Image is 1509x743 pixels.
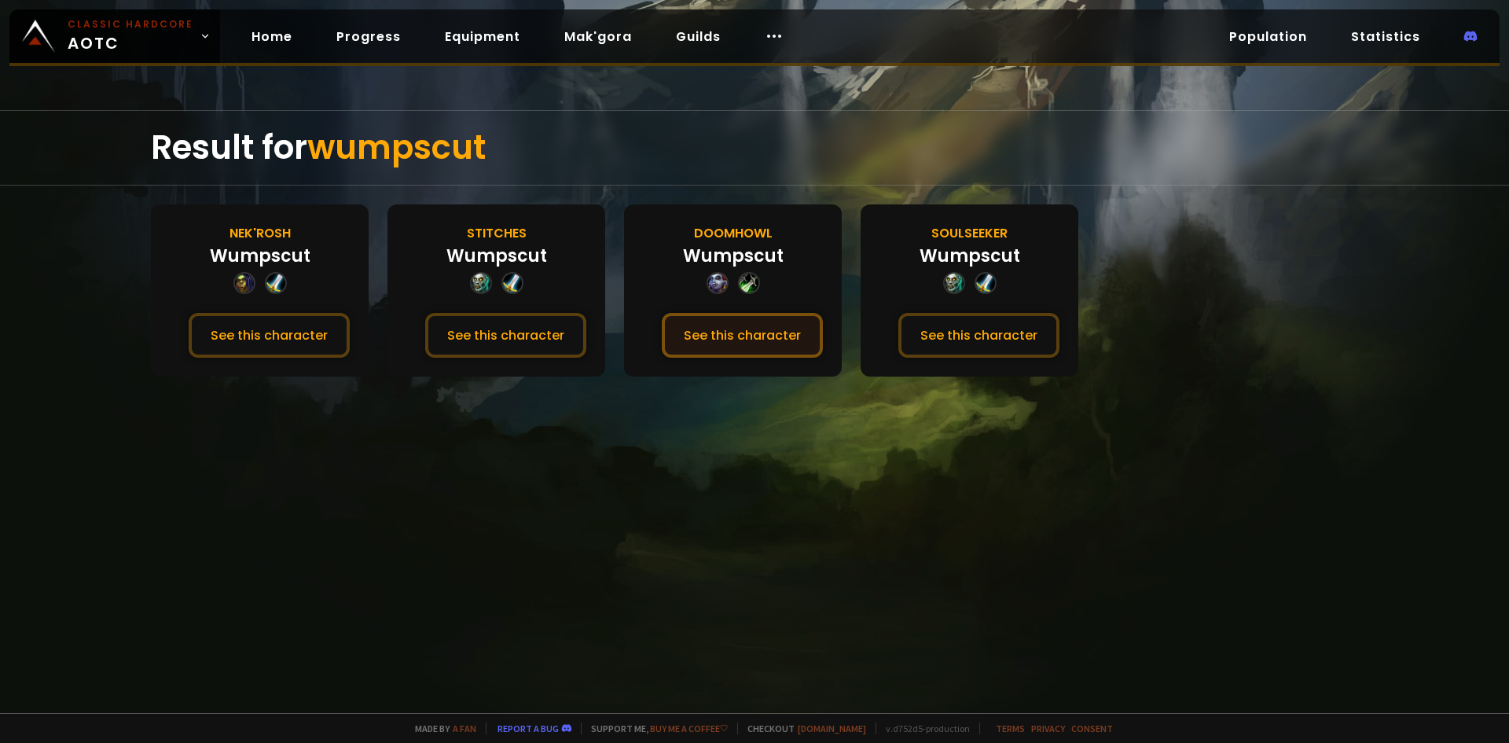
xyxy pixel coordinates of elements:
small: Classic Hardcore [68,17,193,31]
button: See this character [898,313,1059,358]
a: Report a bug [497,723,559,734]
button: See this character [662,313,823,358]
a: Equipment [432,20,533,53]
div: Nek'Rosh [229,223,291,243]
div: Stitches [467,223,527,243]
a: Consent [1071,723,1113,734]
a: Classic HardcoreAOTC [9,9,220,63]
a: Statistics [1338,20,1433,53]
div: Wumpscut [920,243,1020,269]
span: Support me, [581,723,728,734]
a: a fan [453,723,476,734]
div: Soulseeker [931,223,1008,243]
a: Terms [996,723,1025,734]
span: v. d752d5 - production [876,723,970,734]
a: Guilds [663,20,733,53]
button: See this character [425,313,586,358]
a: Mak'gora [552,20,644,53]
span: wumpscut [307,124,486,171]
span: Checkout [737,723,866,734]
div: Result for [151,111,1358,185]
a: Home [239,20,305,53]
div: Wumpscut [446,243,547,269]
div: Wumpscut [210,243,310,269]
div: Wumpscut [683,243,784,269]
a: [DOMAIN_NAME] [798,723,866,734]
span: Made by [406,723,476,734]
span: AOTC [68,17,193,55]
a: Population [1217,20,1320,53]
a: Buy me a coffee [650,723,728,734]
button: See this character [189,313,350,358]
a: Progress [324,20,413,53]
a: Privacy [1031,723,1065,734]
div: Doomhowl [694,223,773,243]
